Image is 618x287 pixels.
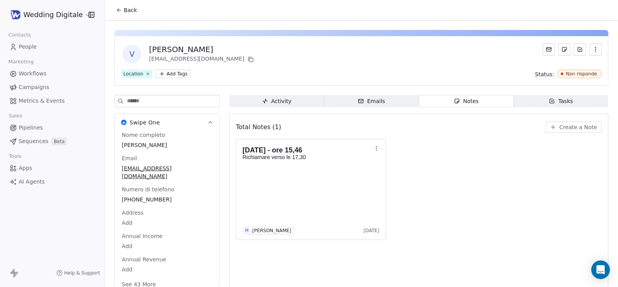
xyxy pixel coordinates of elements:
span: Workflows [19,70,47,78]
button: Back [111,3,142,17]
div: M [245,227,249,234]
div: [EMAIL_ADDRESS][DOMAIN_NAME] [149,55,255,64]
span: Wedding Digitale [23,10,83,20]
a: Workflows [6,67,99,80]
div: Activity [262,97,292,105]
span: Pipelines [19,124,43,132]
span: Annual Revenue [120,255,168,263]
span: Nome completo [120,131,167,139]
div: Non risponde [566,71,597,77]
span: Add [122,242,213,250]
span: Annual Income [120,232,164,240]
span: Swipe One [130,119,160,126]
span: AI Agents [19,178,45,186]
a: Apps [6,162,99,175]
div: [PERSON_NAME] [252,228,291,233]
span: Campaigns [19,83,49,91]
button: Wedding Digitale [9,8,83,21]
div: Location [123,70,143,77]
span: [EMAIL_ADDRESS][DOMAIN_NAME] [122,164,213,180]
span: Sales [5,110,26,122]
img: WD-pittogramma.png [11,10,20,19]
span: Address [120,209,145,217]
span: Email [120,154,139,162]
span: Help & Support [64,270,100,276]
button: Add Tags [156,70,191,78]
span: Metrics & Events [19,97,65,105]
a: People [6,40,99,53]
span: Back [124,6,137,14]
h1: [DATE] - ore 15,46 [243,146,372,154]
span: [PERSON_NAME] [122,141,213,149]
span: Beta [51,138,67,145]
span: Apps [19,164,32,172]
a: AI Agents [6,175,99,188]
div: [PERSON_NAME] [149,44,255,55]
div: Tasks [549,97,573,105]
span: [DATE] [364,227,380,234]
button: Swipe OneSwipe One [115,114,220,131]
a: SequencesBeta [6,135,99,148]
span: Create a Note [560,123,597,131]
a: Pipelines [6,121,99,134]
p: Richiamare verso le 17,30 [243,154,372,160]
span: [PHONE_NUMBER] [122,196,213,203]
div: Emails [358,97,385,105]
img: Swipe One [121,120,127,125]
span: Sequences [19,137,48,145]
span: Contacts [5,29,34,41]
span: Status: [535,70,554,78]
span: Total Notes (1) [236,122,281,132]
span: Add [122,219,213,227]
button: Create a Note [546,122,602,133]
span: V [123,45,141,63]
a: Help & Support [56,270,100,276]
span: Tools [5,150,25,162]
span: Marketing [5,56,37,68]
a: Campaigns [6,81,99,94]
div: Open Intercom Messenger [592,261,610,279]
span: People [19,43,37,51]
span: Add [122,266,213,273]
span: Numero di telefono [120,185,176,193]
a: Metrics & Events [6,94,99,107]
